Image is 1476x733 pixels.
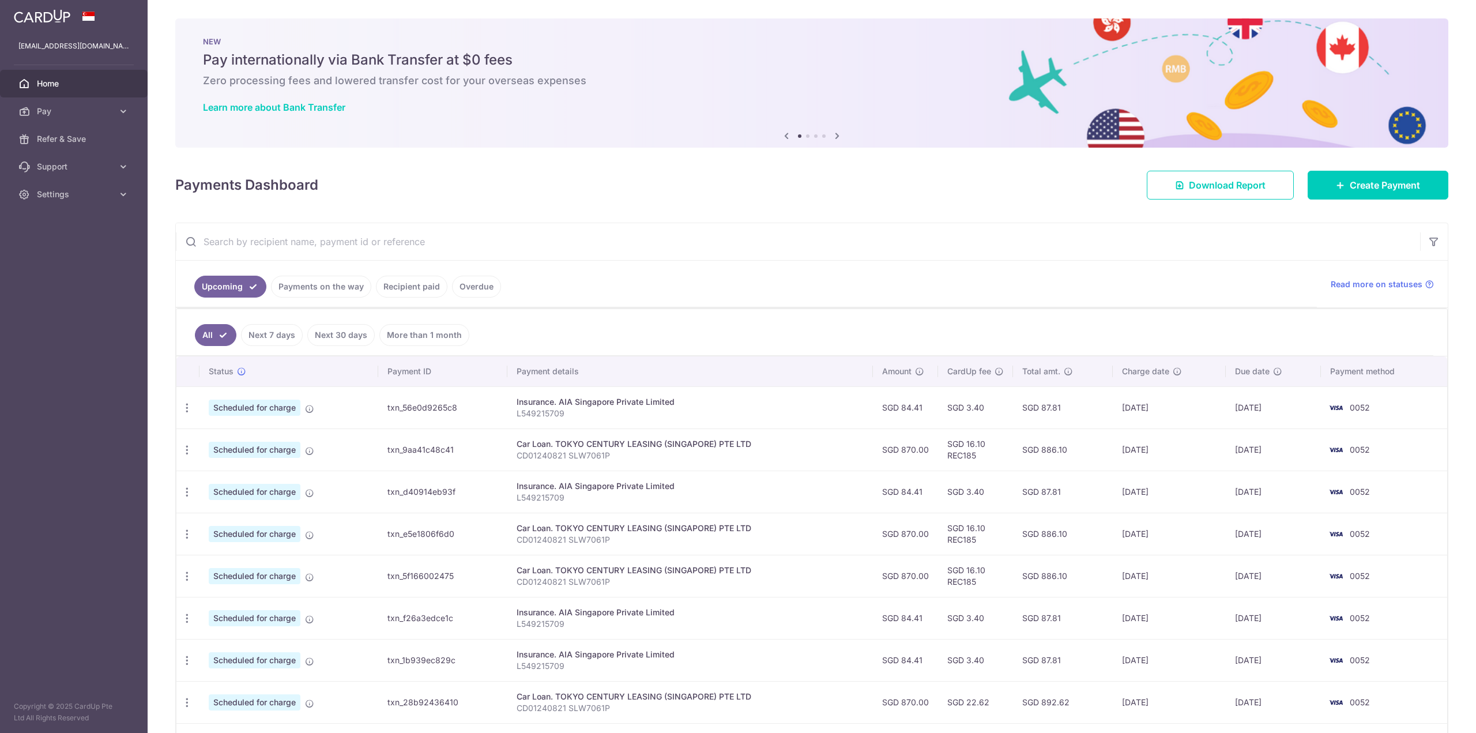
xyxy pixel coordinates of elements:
[1324,696,1347,709] img: Bank Card
[1113,639,1226,681] td: [DATE]
[517,618,864,630] p: L549215709
[175,175,318,196] h4: Payments Dashboard
[1226,597,1321,639] td: [DATE]
[37,106,113,117] span: Pay
[1350,655,1370,665] span: 0052
[873,386,938,428] td: SGD 84.41
[1013,681,1113,723] td: SGD 892.62
[1324,485,1347,499] img: Bank Card
[938,639,1013,681] td: SGD 3.40
[378,597,507,639] td: txn_f26a3edce1c
[873,555,938,597] td: SGD 870.00
[209,652,300,668] span: Scheduled for charge
[517,607,864,618] div: Insurance. AIA Singapore Private Limited
[378,428,507,471] td: txn_9aa41c48c41
[1113,597,1226,639] td: [DATE]
[517,660,864,672] p: L549215709
[195,324,236,346] a: All
[1324,527,1347,541] img: Bank Card
[1226,555,1321,597] td: [DATE]
[1226,471,1321,513] td: [DATE]
[1350,571,1370,581] span: 0052
[517,702,864,714] p: CD01240821 SLW7061P
[1013,597,1113,639] td: SGD 87.81
[378,513,507,555] td: txn_e5e1806f6d0
[1013,555,1113,597] td: SGD 886.10
[1113,513,1226,555] td: [DATE]
[873,597,938,639] td: SGD 84.41
[1324,653,1347,667] img: Bank Card
[203,102,345,113] a: Learn more about Bank Transfer
[1321,356,1447,386] th: Payment method
[203,37,1421,46] p: NEW
[873,681,938,723] td: SGD 870.00
[378,471,507,513] td: txn_d40914eb93f
[1350,445,1370,454] span: 0052
[14,9,70,23] img: CardUp
[378,356,507,386] th: Payment ID
[1113,681,1226,723] td: [DATE]
[938,513,1013,555] td: SGD 16.10 REC185
[1226,681,1321,723] td: [DATE]
[1013,513,1113,555] td: SGD 886.10
[209,366,234,377] span: Status
[209,610,300,626] span: Scheduled for charge
[517,438,864,450] div: Car Loan. TOKYO CENTURY LEASING (SINGAPORE) PTE LTD
[378,555,507,597] td: txn_5f166002475
[873,428,938,471] td: SGD 870.00
[1350,178,1420,192] span: Create Payment
[1113,428,1226,471] td: [DATE]
[209,484,300,500] span: Scheduled for charge
[209,568,300,584] span: Scheduled for charge
[1350,487,1370,497] span: 0052
[1324,443,1347,457] img: Bank Card
[517,396,864,408] div: Insurance. AIA Singapore Private Limited
[209,694,300,711] span: Scheduled for charge
[517,408,864,419] p: L549215709
[378,681,507,723] td: txn_28b92436410
[1122,366,1169,377] span: Charge date
[1226,513,1321,555] td: [DATE]
[517,691,864,702] div: Car Loan. TOKYO CENTURY LEASING (SINGAPORE) PTE LTD
[203,51,1421,69] h5: Pay internationally via Bank Transfer at $0 fees
[1113,555,1226,597] td: [DATE]
[938,597,1013,639] td: SGD 3.40
[1147,171,1294,200] a: Download Report
[1022,366,1060,377] span: Total amt.
[517,523,864,534] div: Car Loan. TOKYO CENTURY LEASING (SINGAPORE) PTE LTD
[241,324,303,346] a: Next 7 days
[938,471,1013,513] td: SGD 3.40
[938,681,1013,723] td: SGD 22.62
[1113,386,1226,428] td: [DATE]
[378,639,507,681] td: txn_1b939ec829c
[37,133,113,145] span: Refer & Save
[517,480,864,492] div: Insurance. AIA Singapore Private Limited
[209,526,300,542] span: Scheduled for charge
[517,565,864,576] div: Car Loan. TOKYO CENTURY LEASING (SINGAPORE) PTE LTD
[1235,366,1270,377] span: Due date
[452,276,501,298] a: Overdue
[1013,428,1113,471] td: SGD 886.10
[947,366,991,377] span: CardUp fee
[1350,697,1370,707] span: 0052
[175,18,1448,148] img: Bank transfer banner
[1013,639,1113,681] td: SGD 87.81
[203,74,1421,88] h6: Zero processing fees and lowered transfer cost for your overseas expenses
[882,366,912,377] span: Amount
[1350,403,1370,412] span: 0052
[1113,471,1226,513] td: [DATE]
[1226,639,1321,681] td: [DATE]
[1350,529,1370,539] span: 0052
[517,534,864,546] p: CD01240821 SLW7061P
[1308,171,1448,200] a: Create Payment
[517,492,864,503] p: L549215709
[1331,279,1422,290] span: Read more on statuses
[1324,611,1347,625] img: Bank Card
[938,428,1013,471] td: SGD 16.10 REC185
[376,276,447,298] a: Recipient paid
[517,576,864,588] p: CD01240821 SLW7061P
[517,649,864,660] div: Insurance. AIA Singapore Private Limited
[1189,178,1266,192] span: Download Report
[307,324,375,346] a: Next 30 days
[873,639,938,681] td: SGD 84.41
